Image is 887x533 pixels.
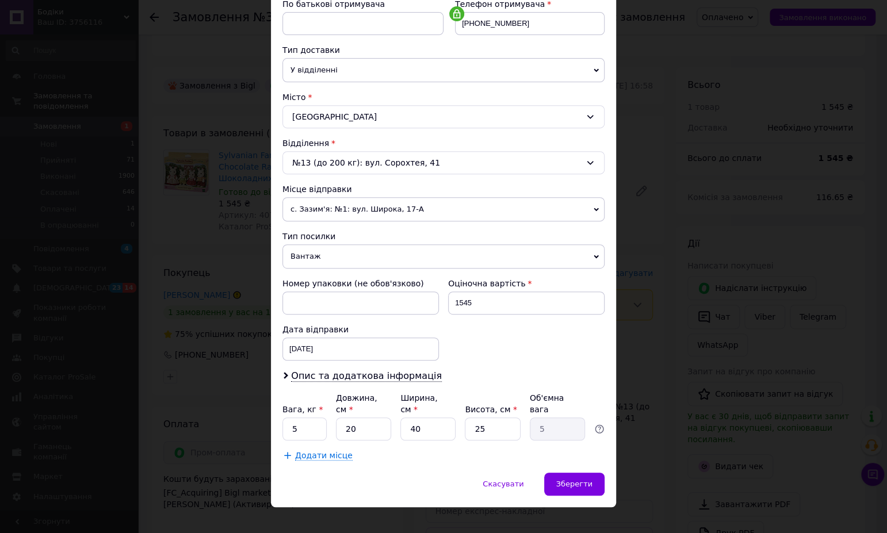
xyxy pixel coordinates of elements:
[282,151,605,174] div: №13 (до 200 кг): вул. Сорохтея, 41
[448,278,605,289] div: Оціночна вартість
[556,480,592,488] span: Зберегти
[282,278,439,289] div: Номер упаковки (не обов'язково)
[282,137,605,149] div: Відділення
[295,451,353,461] span: Додати місце
[336,393,377,414] label: Довжина, см
[282,105,605,128] div: [GEOGRAPHIC_DATA]
[282,197,605,221] span: с. Зазим'я: №1: вул. Широка, 17-А
[465,405,517,414] label: Висота, см
[291,370,442,382] span: Опис та додаткова інформація
[282,232,335,241] span: Тип посилки
[530,392,585,415] div: Об'ємна вага
[282,45,340,55] span: Тип доставки
[282,58,605,82] span: У відділенні
[282,185,352,194] span: Місце відправки
[282,324,439,335] div: Дата відправки
[483,480,523,488] span: Скасувати
[282,244,605,269] span: Вантаж
[282,91,605,103] div: Місто
[455,12,605,35] input: +380
[282,405,323,414] label: Вага, кг
[400,393,437,414] label: Ширина, см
